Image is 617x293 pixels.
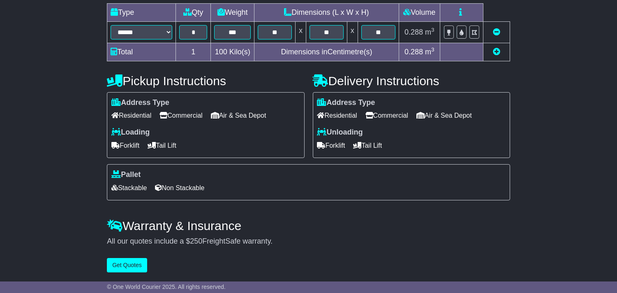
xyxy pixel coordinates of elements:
[416,109,472,122] span: Air & Sea Depot
[111,139,139,152] span: Forklift
[107,284,226,290] span: © One World Courier 2025. All rights reserved.
[493,28,500,36] a: Remove this item
[215,48,227,56] span: 100
[107,3,176,21] td: Type
[431,47,434,53] sup: 3
[211,3,254,21] td: Weight
[354,139,382,152] span: Tail Lift
[107,258,147,272] button: Get Quotes
[317,109,357,122] span: Residential
[317,98,375,107] label: Address Type
[111,109,151,122] span: Residential
[365,109,408,122] span: Commercial
[493,48,500,56] a: Add new item
[404,28,423,36] span: 0.288
[111,181,147,194] span: Stackable
[148,139,176,152] span: Tail Lift
[431,27,434,33] sup: 3
[155,181,204,194] span: Non Stackable
[313,74,510,88] h4: Delivery Instructions
[211,109,266,122] span: Air & Sea Depot
[107,43,176,61] td: Total
[317,128,363,137] label: Unloading
[111,128,150,137] label: Loading
[176,3,211,21] td: Qty
[254,3,399,21] td: Dimensions (L x W x H)
[254,43,399,61] td: Dimensions in Centimetre(s)
[107,219,510,233] h4: Warranty & Insurance
[159,109,202,122] span: Commercial
[317,139,345,152] span: Forklift
[107,237,510,246] div: All our quotes include a $ FreightSafe warranty.
[425,48,434,56] span: m
[176,43,211,61] td: 1
[107,74,304,88] h4: Pickup Instructions
[425,28,434,36] span: m
[404,48,423,56] span: 0.288
[296,21,306,43] td: x
[211,43,254,61] td: Kilo(s)
[399,3,440,21] td: Volume
[111,98,169,107] label: Address Type
[111,170,141,179] label: Pallet
[190,237,202,245] span: 250
[347,21,358,43] td: x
